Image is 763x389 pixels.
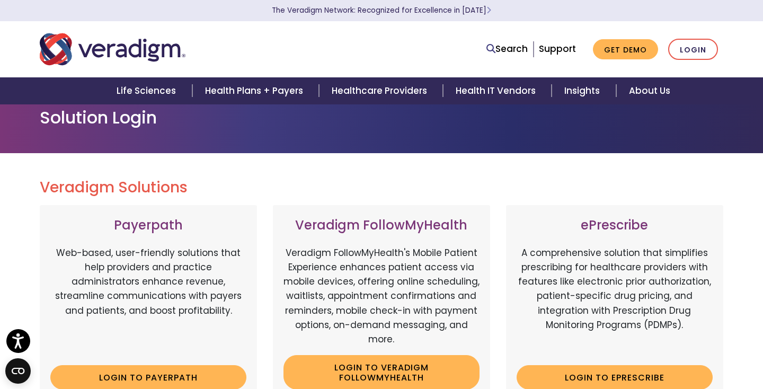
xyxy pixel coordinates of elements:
a: Life Sciences [104,77,192,104]
span: Learn More [486,5,491,15]
a: Health Plans + Payers [192,77,319,104]
h3: ePrescribe [517,218,713,233]
a: Login [668,39,718,60]
a: Search [486,42,528,56]
iframe: Drift Chat Widget [560,313,750,376]
a: About Us [616,77,683,104]
a: Support [539,42,576,55]
p: Veradigm FollowMyHealth's Mobile Patient Experience enhances patient access via mobile devices, o... [283,246,480,347]
button: Open CMP widget [5,358,31,384]
h3: Veradigm FollowMyHealth [283,218,480,233]
p: A comprehensive solution that simplifies prescribing for healthcare providers with features like ... [517,246,713,357]
a: Get Demo [593,39,658,60]
a: The Veradigm Network: Recognized for Excellence in [DATE]Learn More [272,5,491,15]
a: Insights [552,77,616,104]
h1: Solution Login [40,108,723,128]
img: Veradigm logo [40,32,185,67]
h2: Veradigm Solutions [40,179,723,197]
a: Healthcare Providers [319,77,443,104]
h3: Payerpath [50,218,246,233]
p: Web-based, user-friendly solutions that help providers and practice administrators enhance revenu... [50,246,246,357]
a: Health IT Vendors [443,77,552,104]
